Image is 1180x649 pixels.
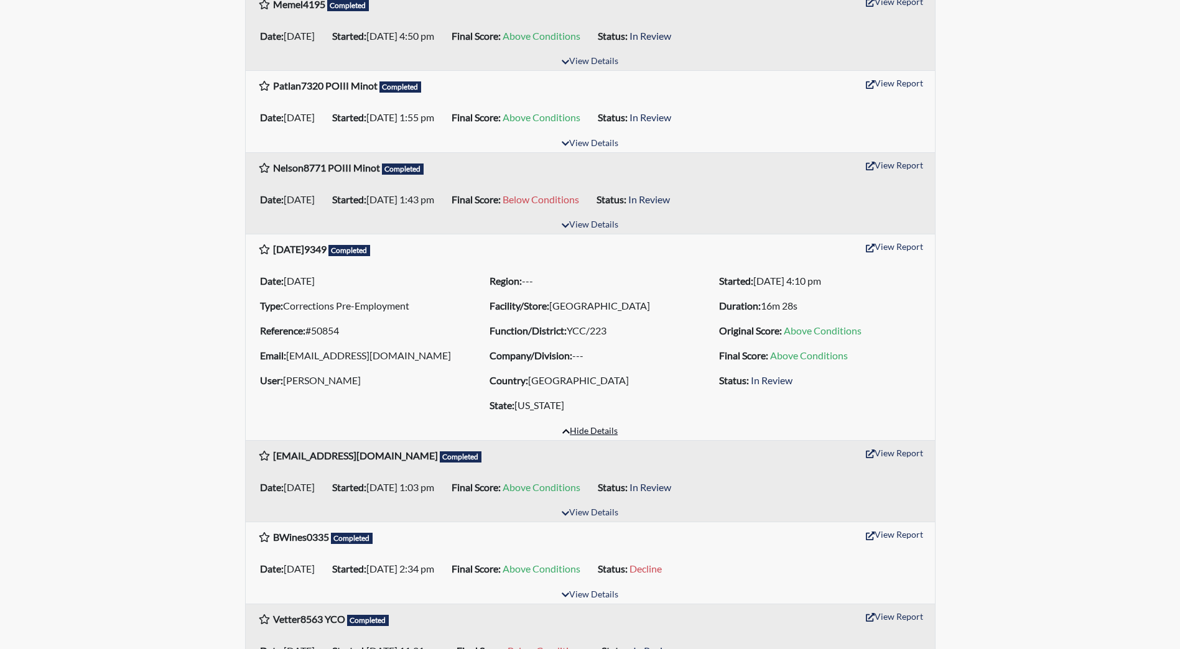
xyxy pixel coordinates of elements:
[485,371,695,390] li: [GEOGRAPHIC_DATA]
[714,271,925,291] li: [DATE] 4:10 pm
[503,481,580,493] span: Above Conditions
[490,374,528,386] b: Country:
[452,193,501,205] b: Final Score:
[485,346,695,366] li: ---
[770,349,848,361] span: Above Conditions
[379,81,422,93] span: Completed
[597,193,626,205] b: Status:
[260,563,284,574] b: Date:
[273,243,327,255] b: [DATE]9349
[629,30,671,42] span: In Review
[327,559,447,579] li: [DATE] 2:34 pm
[556,505,624,522] button: View Details
[503,193,579,205] span: Below Conditions
[260,481,284,493] b: Date:
[556,136,624,152] button: View Details
[327,477,447,497] li: [DATE] 1:03 pm
[598,563,628,574] b: Status:
[860,443,929,463] button: View Report
[751,374,792,386] span: In Review
[255,321,466,341] li: #50854
[273,613,345,625] b: Vetter8563 YCO
[273,80,378,91] b: Patlan7320 POIII Minot
[860,525,929,544] button: View Report
[328,245,371,256] span: Completed
[503,111,580,123] span: Above Conditions
[260,324,305,336] b: Reference:
[255,190,327,209] li: [DATE]
[331,533,373,544] span: Completed
[440,451,482,463] span: Completed
[255,559,327,579] li: [DATE]
[260,111,284,123] b: Date:
[719,300,761,311] b: Duration:
[332,193,366,205] b: Started:
[260,349,286,361] b: Email:
[347,615,389,626] span: Completed
[598,481,628,493] b: Status:
[255,296,466,316] li: Corrections Pre-Employment
[255,477,327,497] li: [DATE]
[255,346,466,366] li: [EMAIL_ADDRESS][DOMAIN_NAME]
[557,423,623,440] button: Hide Details
[714,296,925,316] li: 16m 28s
[452,563,501,574] b: Final Score:
[556,53,624,70] button: View Details
[503,563,580,574] span: Above Conditions
[332,481,366,493] b: Started:
[490,399,514,411] b: State:
[556,217,624,234] button: View Details
[628,193,670,205] span: In Review
[503,30,580,42] span: Above Conditions
[327,190,447,209] li: [DATE] 1:43 pm
[860,155,929,175] button: View Report
[860,237,929,256] button: View Report
[490,349,572,361] b: Company/Division:
[332,111,366,123] b: Started:
[598,30,628,42] b: Status:
[719,275,753,287] b: Started:
[452,481,501,493] b: Final Score:
[490,300,549,311] b: Facility/Store:
[260,30,284,42] b: Date:
[485,271,695,291] li: ---
[327,108,447,127] li: [DATE] 1:55 pm
[490,324,567,336] b: Function/District:
[860,73,929,93] button: View Report
[629,481,671,493] span: In Review
[485,321,695,341] li: YCC/223
[719,349,768,361] b: Final Score:
[629,563,662,574] span: Decline
[784,324,862,336] span: Above Conditions
[629,111,671,123] span: In Review
[485,296,695,316] li: [GEOGRAPHIC_DATA]
[452,30,501,42] b: Final Score:
[719,374,749,386] b: Status:
[860,607,929,626] button: View Report
[260,300,283,311] b: Type:
[719,324,782,336] b: Original Score:
[490,275,522,287] b: Region:
[273,449,438,461] b: [EMAIL_ADDRESS][DOMAIN_NAME]
[332,30,366,42] b: Started:
[598,111,628,123] b: Status:
[452,111,501,123] b: Final Score:
[260,275,284,287] b: Date:
[273,531,329,543] b: BWines0335
[260,193,284,205] b: Date:
[332,563,366,574] b: Started:
[273,162,380,173] b: Nelson8771 POIII Minot
[255,271,466,291] li: [DATE]
[327,26,447,46] li: [DATE] 4:50 pm
[382,163,424,175] span: Completed
[556,587,624,604] button: View Details
[485,395,695,415] li: [US_STATE]
[255,371,466,390] li: [PERSON_NAME]
[255,26,327,46] li: [DATE]
[260,374,283,386] b: User:
[255,108,327,127] li: [DATE]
